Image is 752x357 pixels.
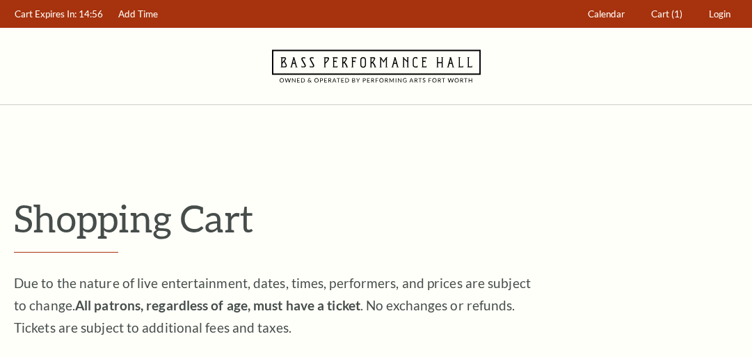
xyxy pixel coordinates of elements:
[645,1,689,28] a: Cart (1)
[671,8,682,19] span: (1)
[15,8,77,19] span: Cart Expires In:
[79,8,103,19] span: 14:56
[75,297,360,313] strong: All patrons, regardless of age, must have a ticket
[112,1,165,28] a: Add Time
[14,275,531,335] span: Due to the nature of live entertainment, dates, times, performers, and prices are subject to chan...
[703,1,737,28] a: Login
[582,1,632,28] a: Calendar
[14,196,738,241] p: Shopping Cart
[588,8,625,19] span: Calendar
[709,8,730,19] span: Login
[651,8,669,19] span: Cart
